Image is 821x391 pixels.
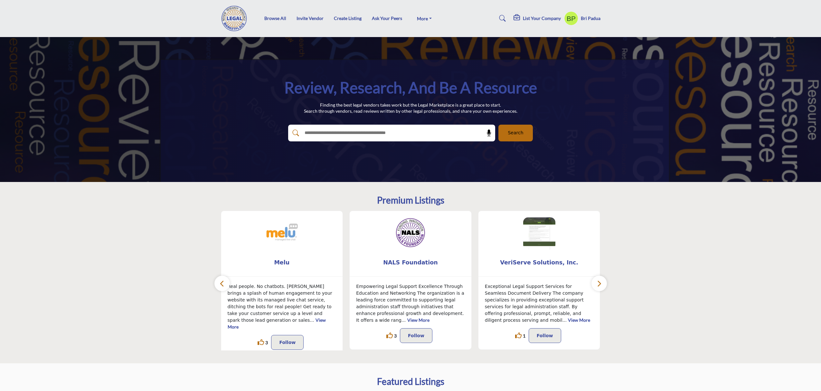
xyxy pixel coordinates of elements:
a: Ask Your Peers [372,15,402,21]
b: NALS Foundation [359,254,462,271]
h2: Premium Listings [377,195,444,206]
p: Real people. No chatbots. [PERSON_NAME] brings a splash of human engagement to your website with ... [228,283,336,330]
span: Melu [231,258,333,267]
a: Melu [221,254,343,271]
b: VeriServe Solutions, Inc. [488,254,590,271]
h2: Featured Listings [377,376,444,387]
h5: List Your Company [523,15,561,21]
h1: Review, Research, and be a Resource [284,78,537,98]
div: List Your Company [514,14,561,22]
span: 3 [394,332,397,339]
a: Search [493,13,510,24]
a: Create Listing [334,15,362,21]
a: NALS Foundation [350,254,471,271]
p: Exceptional Legal Support Services for Seamless Document Delivery The company specializes in prov... [485,283,594,324]
p: Follow [408,332,424,339]
span: ... [401,318,406,323]
span: Search [508,129,523,136]
p: Search through vendors, read reviews written by other legal professionals, and share your own exp... [304,108,517,114]
a: Browse All [264,15,286,21]
a: Invite Vendor [297,15,324,21]
a: View More [568,317,590,323]
a: View More [407,317,429,323]
a: View More [228,317,326,329]
img: NALS Foundation [394,217,427,250]
button: Follow [271,335,304,350]
span: ... [310,318,314,323]
a: More [412,14,436,23]
button: Follow [529,328,561,343]
span: VeriServe Solutions, Inc. [488,258,590,267]
h5: Bri Padua [581,15,600,22]
p: Empowering Legal Support Excellence Through Education and Networking The organization is a leadin... [356,283,465,324]
p: Follow [537,332,553,339]
img: Site Logo [221,5,251,31]
span: 3 [265,339,268,346]
button: Search [498,125,533,141]
span: NALS Foundation [359,258,462,267]
img: VeriServe Solutions, Inc. [523,217,555,250]
a: VeriServe Solutions, Inc. [478,254,600,271]
span: 1 [523,332,525,339]
button: Show hide supplier dropdown [564,11,578,25]
span: ... [562,318,567,323]
p: Follow [279,339,296,346]
img: Melu [266,217,298,250]
b: Melu [231,254,333,271]
button: Follow [400,328,432,343]
p: Finding the best legal vendors takes work but the Legal Marketplace is a great place to start. [304,102,517,108]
